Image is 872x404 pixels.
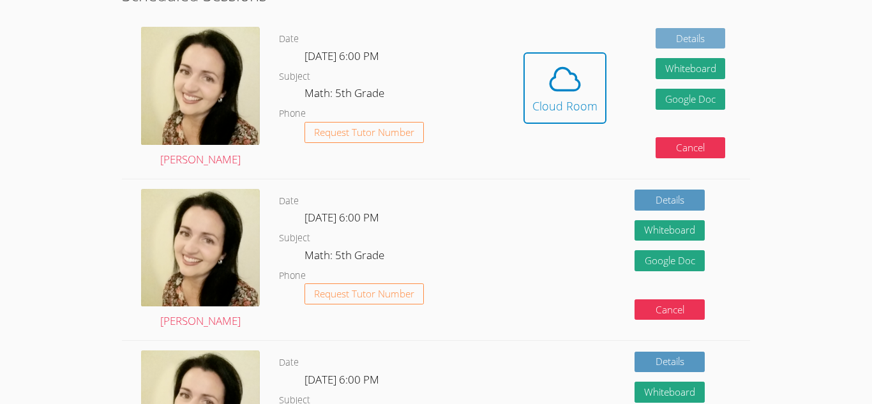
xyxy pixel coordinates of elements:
div: Cloud Room [532,97,598,115]
button: Cancel [635,299,705,320]
button: Request Tutor Number [304,122,424,143]
a: Details [635,190,705,211]
a: [PERSON_NAME] [141,27,260,168]
button: Whiteboard [635,220,705,241]
a: [PERSON_NAME] [141,189,260,331]
dt: Phone [279,106,306,122]
button: Whiteboard [656,58,726,79]
dt: Subject [279,230,310,246]
span: [DATE] 6:00 PM [304,210,379,225]
button: Cancel [656,137,726,158]
a: Google Doc [635,250,705,271]
dt: Date [279,31,299,47]
button: Cloud Room [523,52,606,124]
dt: Subject [279,69,310,85]
img: Screenshot%202022-07-16%2010.55.09%20PM.png [141,27,260,145]
dd: Math: 5th Grade [304,246,387,268]
a: Details [635,352,705,373]
span: Request Tutor Number [314,128,414,137]
button: Whiteboard [635,382,705,403]
img: Screenshot%202022-07-16%2010.55.09%20PM.png [141,189,260,307]
span: [DATE] 6:00 PM [304,49,379,63]
a: Details [656,28,726,49]
button: Request Tutor Number [304,283,424,304]
dd: Math: 5th Grade [304,84,387,106]
span: Request Tutor Number [314,289,414,299]
a: Google Doc [656,89,726,110]
dt: Date [279,355,299,371]
dt: Date [279,193,299,209]
span: [DATE] 6:00 PM [304,372,379,387]
dt: Phone [279,268,306,284]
